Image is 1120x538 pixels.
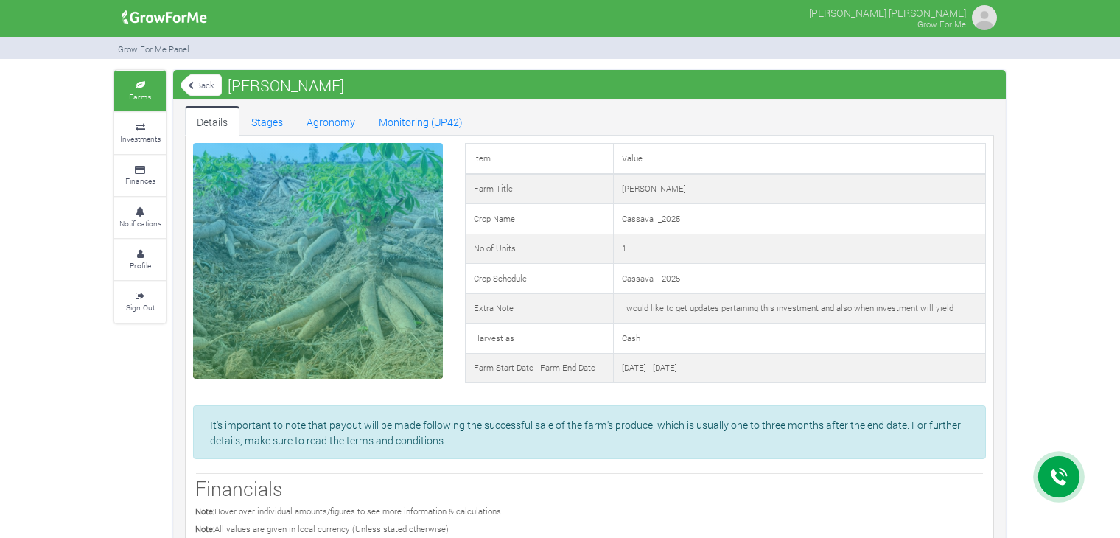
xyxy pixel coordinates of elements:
[613,144,985,174] td: Value
[114,71,166,111] a: Farms
[195,523,449,534] small: All values are given in local currency (Unless stated otherwise)
[465,144,613,174] td: Item
[970,3,999,32] img: growforme image
[129,91,151,102] small: Farms
[195,506,214,517] b: Note:
[224,71,348,100] span: [PERSON_NAME]
[119,218,161,228] small: Notifications
[114,240,166,280] a: Profile
[367,106,475,136] a: Monitoring (UP42)
[181,73,222,97] a: Back
[117,3,212,32] img: growforme image
[465,293,613,324] td: Extra Note
[465,234,613,264] td: No of Units
[195,506,501,517] small: Hover over individual amounts/figures to see more information & calculations
[185,106,239,136] a: Details
[125,175,155,186] small: Finances
[465,324,613,354] td: Harvest as
[465,264,613,294] td: Crop Schedule
[465,174,613,204] td: Farm Title
[465,353,613,383] td: Farm Start Date - Farm End Date
[465,204,613,234] td: Crop Name
[613,264,985,294] td: Cassava I_2025
[114,198,166,238] a: Notifications
[613,174,985,204] td: [PERSON_NAME]
[613,293,985,324] td: I would like to get updates pertaining this investment and also when investment will yield
[118,43,189,55] small: Grow For Me Panel
[195,477,984,500] h3: Financials
[809,3,966,21] p: [PERSON_NAME] [PERSON_NAME]
[120,133,161,144] small: Investments
[195,523,214,534] b: Note:
[239,106,295,136] a: Stages
[130,260,151,270] small: Profile
[126,302,155,312] small: Sign Out
[613,204,985,234] td: Cassava I_2025
[613,353,985,383] td: [DATE] - [DATE]
[210,417,969,448] p: It's important to note that payout will be made following the successful sale of the farm's produ...
[114,156,166,196] a: Finances
[613,324,985,354] td: Cash
[613,234,985,264] td: 1
[295,106,367,136] a: Agronomy
[114,282,166,322] a: Sign Out
[114,113,166,153] a: Investments
[917,18,966,29] small: Grow For Me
